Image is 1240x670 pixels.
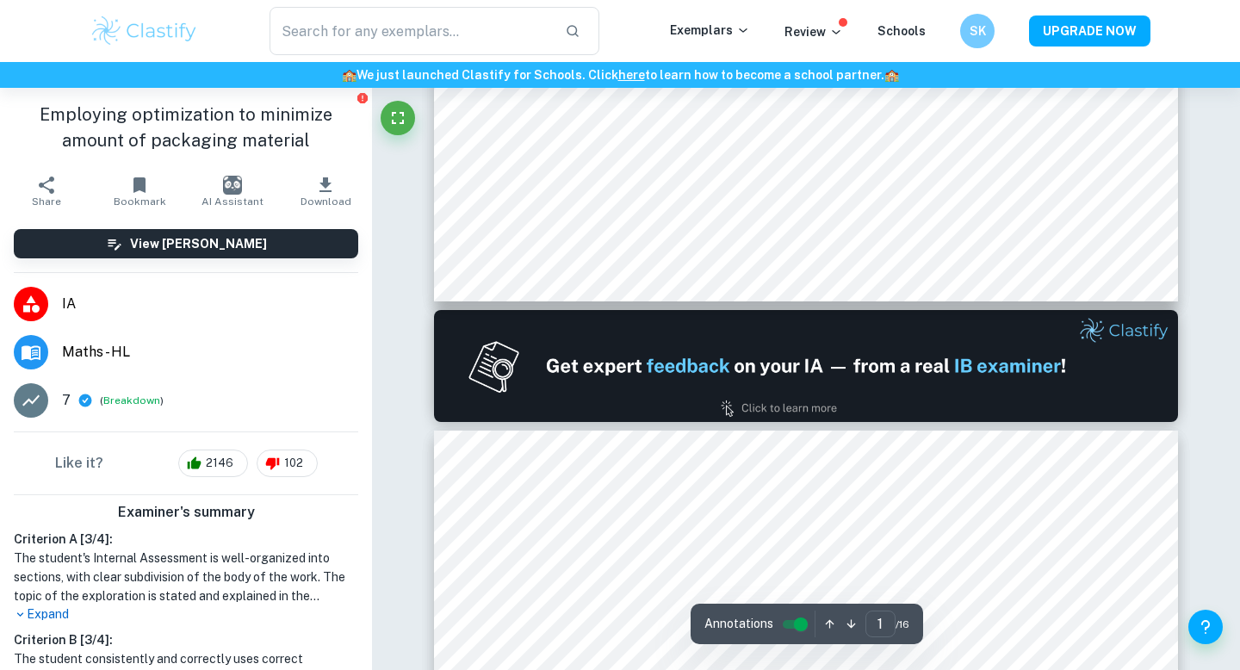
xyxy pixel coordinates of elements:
[968,22,988,40] h6: SK
[301,195,351,208] span: Download
[275,455,313,472] span: 102
[877,24,926,38] a: Schools
[186,167,279,215] button: AI Assistant
[257,450,318,477] div: 102
[279,167,372,215] button: Download
[434,310,1178,422] img: Ad
[55,453,103,474] h6: Like it?
[618,68,645,82] a: here
[784,22,843,41] p: Review
[14,549,358,605] h1: The student's Internal Assessment is well-organized into sections, with clear subdivision of the ...
[93,167,186,215] button: Bookmark
[32,195,61,208] span: Share
[704,615,773,633] span: Annotations
[7,502,365,523] h6: Examiner's summary
[114,195,166,208] span: Bookmark
[342,68,356,82] span: 🏫
[90,14,199,48] img: Clastify logo
[223,176,242,195] img: AI Assistant
[100,393,164,409] span: ( )
[670,21,750,40] p: Exemplars
[196,455,243,472] span: 2146
[130,234,267,253] h6: View [PERSON_NAME]
[14,630,358,649] h6: Criterion B [ 3 / 4 ]:
[14,102,358,153] h1: Employing optimization to minimize amount of packaging material
[14,605,358,623] p: Expand
[381,101,415,135] button: Fullscreen
[896,617,909,632] span: / 16
[356,91,369,104] button: Report issue
[178,450,248,477] div: 2146
[270,7,551,55] input: Search for any exemplars...
[62,342,358,363] span: Maths - HL
[14,229,358,258] button: View [PERSON_NAME]
[62,294,358,314] span: IA
[1188,610,1223,644] button: Help and Feedback
[103,393,160,408] button: Breakdown
[1029,16,1150,47] button: UPGRADE NOW
[14,530,358,549] h6: Criterion A [ 3 / 4 ]:
[62,390,71,411] p: 7
[884,68,899,82] span: 🏫
[201,195,263,208] span: AI Assistant
[960,14,995,48] button: SK
[3,65,1237,84] h6: We just launched Clastify for Schools. Click to learn how to become a school partner.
